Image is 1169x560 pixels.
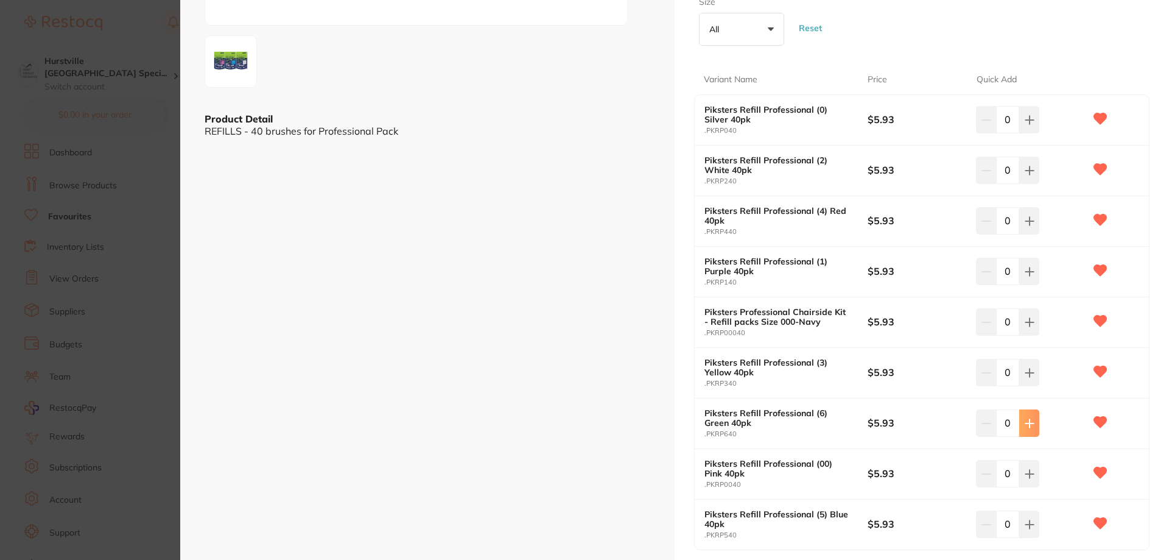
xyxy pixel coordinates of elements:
[868,517,966,531] b: $5.93
[704,155,851,175] b: Piksters Refill Professional (2) White 40pk
[704,408,851,428] b: Piksters Refill Professional (6) Green 40pk
[704,127,868,135] small: .PKRP040
[868,264,966,278] b: $5.93
[704,531,868,539] small: .PKRP540
[704,257,851,276] b: Piksters Refill Professional (1) Purple 40pk
[868,74,887,86] p: Price
[868,416,966,430] b: $5.93
[868,113,966,126] b: $5.93
[704,380,868,388] small: .PKRP340
[704,206,851,225] b: Piksters Refill Professional (4) Red 40pk
[868,467,966,480] b: $5.93
[209,40,253,83] img: ODYtNTEzLWpwZw
[205,126,650,136] div: REFILLS - 40 brushes for Professional Pack
[977,74,1017,86] p: Quick Add
[704,430,868,438] small: .PKRP640
[704,509,851,529] b: Piksters Refill Professional (5) Blue 40pk
[868,163,966,177] b: $5.93
[868,315,966,328] b: $5.93
[704,459,851,478] b: Piksters Refill Professional (00) Pink 40pk
[709,24,724,35] p: All
[704,74,757,86] p: Variant Name
[868,366,966,379] b: $5.93
[205,113,273,125] b: Product Detail
[704,105,851,124] b: Piksters Refill Professional (0) Silver 40pk
[704,329,868,337] small: .PKRP00040
[704,177,868,185] small: .PKRP240
[795,6,826,51] button: Reset
[704,481,868,489] small: .PKRP0040
[704,307,851,327] b: Piksters Professional Chairside Kit - Refill packs Size 000-Navy
[704,278,868,286] small: .PKRP140
[704,228,868,236] small: .PKRP440
[699,13,784,46] button: All
[868,214,966,227] b: $5.93
[704,358,851,377] b: Piksters Refill Professional (3) Yellow 40pk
